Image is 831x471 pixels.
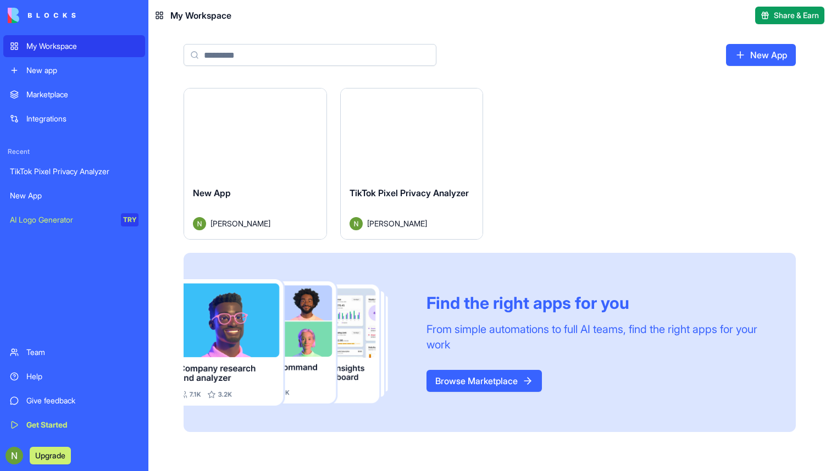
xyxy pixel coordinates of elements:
span: TikTok Pixel Privacy Analyzer [350,187,469,198]
span: New App [193,187,231,198]
img: Frame_181_egmpey.png [184,279,409,406]
div: Marketplace [26,89,138,100]
div: Close [351,4,371,24]
a: Open in help center [145,428,233,437]
a: New app [3,59,145,81]
div: TRY [121,213,138,226]
span: 😞 [152,392,168,414]
div: From simple automations to full AI teams, find the right apps for your work [426,322,769,352]
a: Get Started [3,414,145,436]
div: My Workspace [26,41,138,52]
div: Did this answer your question? [13,381,365,394]
a: TikTok Pixel Privacy Analyzer [3,160,145,182]
a: My Workspace [3,35,145,57]
span: 😃 [209,392,225,414]
span: [PERSON_NAME] [367,218,427,229]
div: New App [10,190,138,201]
a: New App [3,185,145,207]
a: New AppAvatar[PERSON_NAME] [184,88,327,240]
span: neutral face reaction [175,392,203,414]
div: Give feedback [26,395,138,406]
div: AI Logo Generator [10,214,113,225]
img: Avatar [350,217,363,230]
a: Team [3,341,145,363]
span: smiley reaction [203,392,232,414]
a: Integrations [3,108,145,130]
div: Get Started [26,419,138,430]
a: AI Logo GeneratorTRY [3,209,145,231]
span: Recent [3,147,145,156]
div: Help [26,371,138,382]
a: TikTok Pixel Privacy AnalyzerAvatar[PERSON_NAME] [340,88,484,240]
div: Integrations [26,113,138,124]
span: [PERSON_NAME] [210,218,270,229]
button: Collapse window [330,4,351,25]
img: logo [8,8,76,23]
a: Upgrade [30,450,71,461]
div: TikTok Pixel Privacy Analyzer [10,166,138,177]
span: My Workspace [170,9,231,22]
a: Browse Marketplace [426,370,542,392]
img: ACg8ocJd-aovskpaOrMdWdnssmdGc9aDTLMfbDe5E_qUIAhqS8vtWA=s96-c [5,447,23,464]
button: Share & Earn [755,7,824,24]
button: go back [7,4,28,25]
div: Find the right apps for you [426,293,769,313]
div: New app [26,65,138,76]
a: Marketplace [3,84,145,106]
img: Avatar [193,217,206,230]
a: Give feedback [3,390,145,412]
span: disappointed reaction [146,392,175,414]
button: Upgrade [30,447,71,464]
a: New App [726,44,796,66]
a: Help [3,365,145,387]
span: Share & Earn [774,10,819,21]
span: 😐 [181,392,197,414]
div: Team [26,347,138,358]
